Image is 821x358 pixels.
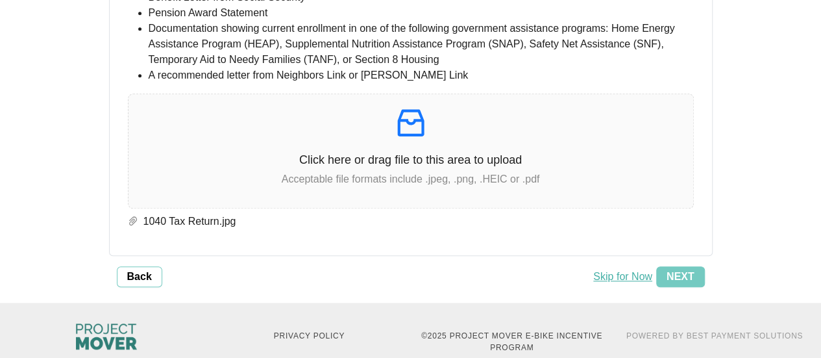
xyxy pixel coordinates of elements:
[127,269,152,285] span: Back
[138,214,678,229] span: 1040 Tax Return.jpg
[589,266,656,287] button: Skip for Now
[418,330,605,353] p: © 2025 Project MOVER E-Bike Incentive Program
[626,331,803,340] a: Powered By Best Payment Solutions
[129,151,693,169] p: Click here or drag file to this area to upload
[117,266,162,287] button: Back
[149,68,694,83] li: A recommended letter from Neighbors Link or [PERSON_NAME] Link
[274,331,345,340] a: Privacy Policy
[128,216,138,226] span: paper-clip
[149,21,694,68] li: Documentation showing current enrollment in one of the following government assistance programs: ...
[129,172,693,187] p: Acceptable file formats include .jpeg, .png, .HEIC or .pdf
[393,105,429,141] span: inbox
[76,324,137,350] img: Columbus City Council
[667,269,694,285] span: Next
[129,94,693,208] span: inboxClick here or drag file to this area to uploadAcceptable file formats include .jpeg, .png, ....
[656,266,705,287] button: Next
[149,5,694,21] li: Pension Award Statement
